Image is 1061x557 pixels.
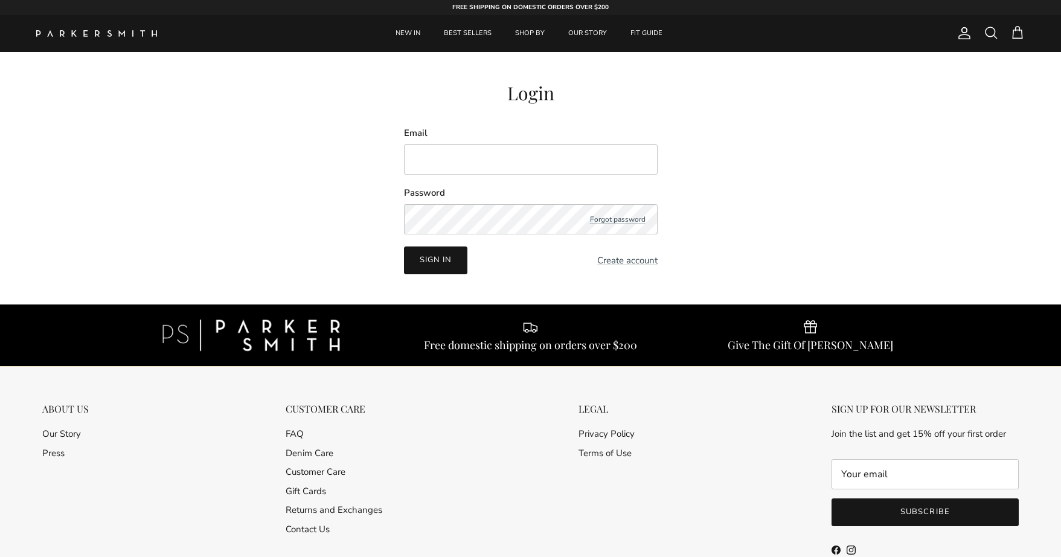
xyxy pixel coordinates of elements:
a: NEW IN [385,15,431,52]
h2: Login [404,82,658,104]
a: Returns and Exchanges [286,504,382,516]
strong: FREE SHIPPING ON DOMESTIC ORDERS OVER $200 [452,3,609,11]
a: Account [952,26,972,40]
a: Customer Care [286,466,345,478]
a: Forgot password [590,214,646,224]
button: Subscribe [832,498,1019,526]
a: Privacy Policy [579,428,635,440]
input: Email [832,459,1019,489]
img: Parker Smith [36,30,157,37]
label: Password [404,187,658,199]
a: Terms of Use [579,447,632,459]
a: FIT GUIDE [620,15,673,52]
div: SIGN UP FOR OUR NEWSLETTER [832,403,1019,414]
button: Sign in [404,246,467,274]
div: CUSTOMER CARE [286,403,382,414]
div: Give The Gift Of [PERSON_NAME] [728,338,893,352]
a: FAQ [286,428,304,440]
a: Gift Cards [286,485,326,497]
a: Create account [597,253,658,268]
a: Our Story [42,428,81,440]
a: OUR STORY [557,15,618,52]
label: Email [404,127,658,140]
p: Join the list and get 15% off your first order [832,427,1019,441]
div: Free domestic shipping on orders over $200 [424,338,637,352]
a: SHOP BY [504,15,556,52]
a: Denim Care [286,447,333,459]
a: Contact Us [286,523,330,535]
div: ABOUT US [42,403,89,414]
a: BEST SELLERS [433,15,502,52]
div: LEGAL [579,403,635,414]
a: Press [42,447,65,459]
div: Primary [180,15,879,52]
